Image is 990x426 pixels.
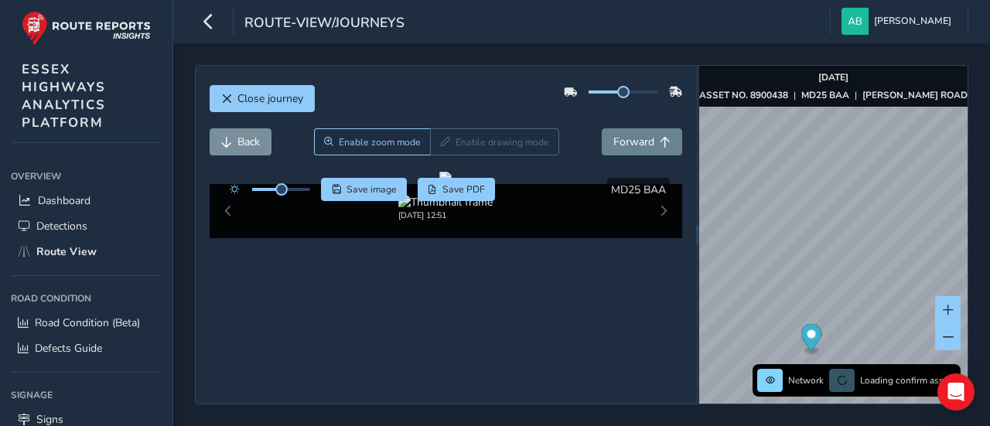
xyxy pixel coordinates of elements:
[36,219,87,233] span: Detections
[398,195,493,210] img: Thumbnail frame
[862,89,968,101] strong: [PERSON_NAME] ROAD
[11,239,162,264] a: Route View
[244,13,405,35] span: route-view/journeys
[35,315,140,330] span: Road Condition (Beta)
[22,60,106,131] span: ESSEX HIGHWAYS ANALYTICS PLATFORM
[818,71,848,83] strong: [DATE]
[398,210,493,221] div: [DATE] 12:51
[11,336,162,361] a: Defects Guide
[937,373,975,411] div: Open Intercom Messenger
[22,11,151,46] img: rr logo
[801,324,821,356] div: Map marker
[11,383,162,407] div: Signage
[611,182,666,197] span: MD25 BAA
[11,287,162,310] div: Road Condition
[841,8,957,35] button: [PERSON_NAME]
[11,310,162,336] a: Road Condition (Beta)
[210,85,315,112] button: Close journey
[11,165,162,188] div: Overview
[613,135,654,149] span: Forward
[442,183,485,196] span: Save PDF
[11,188,162,213] a: Dashboard
[346,183,397,196] span: Save image
[699,89,788,101] strong: ASSET NO. 8900438
[11,213,162,239] a: Detections
[38,193,90,208] span: Dashboard
[788,374,824,387] span: Network
[801,89,849,101] strong: MD25 BAA
[339,136,421,148] span: Enable zoom mode
[210,128,271,155] button: Back
[841,8,869,35] img: diamond-layout
[418,178,496,201] button: PDF
[699,89,968,101] div: | |
[36,244,97,259] span: Route View
[237,135,260,149] span: Back
[321,178,407,201] button: Save
[314,128,431,155] button: Zoom
[602,128,682,155] button: Forward
[874,8,951,35] span: [PERSON_NAME]
[35,341,102,356] span: Defects Guide
[860,374,956,387] span: Loading confirm assets
[237,91,303,106] span: Close journey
